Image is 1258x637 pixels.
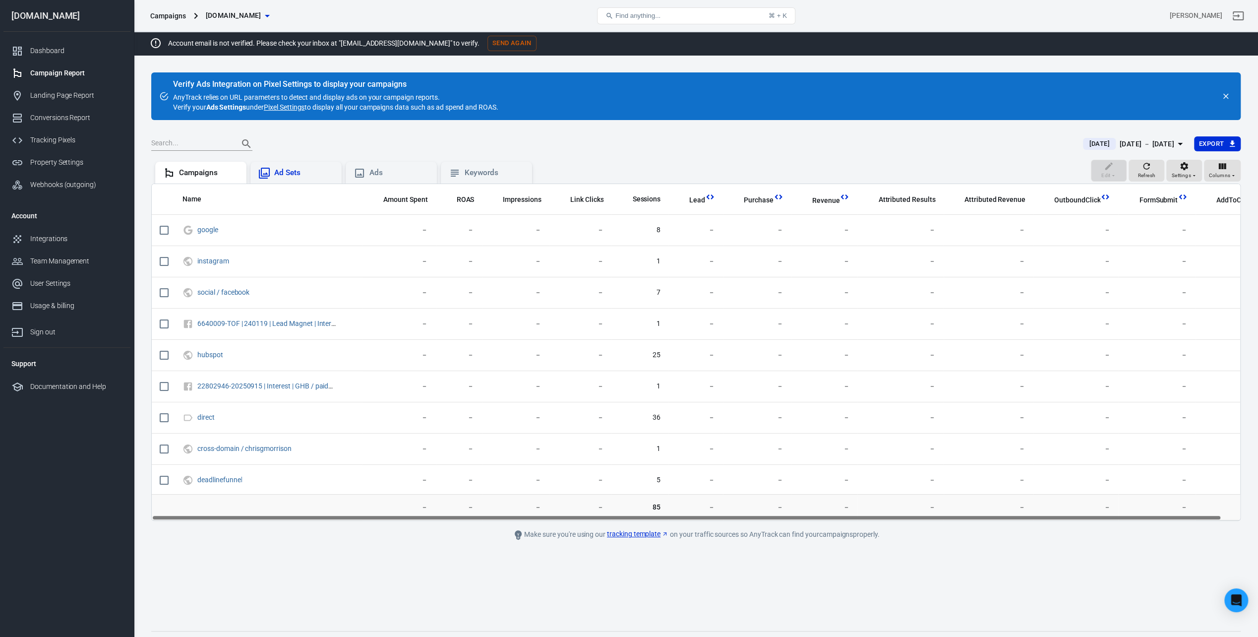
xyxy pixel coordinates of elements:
[173,79,498,89] div: Verify Ads Integration on Pixel Settings to display your campaigns
[799,194,840,206] span: Total revenue calculated by AnyTrack.
[744,195,774,205] span: Purchase
[952,350,1025,360] span: －
[632,194,660,204] span: Sessions
[370,444,428,454] span: －
[557,319,604,329] span: －
[689,195,705,205] span: Lead
[865,444,935,454] span: －
[30,68,122,78] div: Campaign Report
[168,38,479,49] p: Account email is not verified. Please check your inbox at "[EMAIL_ADDRESS][DOMAIN_NAME]" to verify.
[197,476,243,483] span: deadlinefunnel
[865,319,935,329] span: －
[3,250,130,272] a: Team Management
[1120,138,1174,150] div: [DATE] － [DATE]
[487,36,537,51] button: Send Again
[30,278,122,289] div: User Settings
[557,288,604,298] span: －
[182,318,193,330] svg: Unknown Facebook
[799,502,850,512] span: －
[182,381,193,392] svg: Unknown Facebook
[444,444,475,454] span: －
[952,319,1025,329] span: －
[3,352,130,376] li: Support
[1126,350,1188,360] span: －
[369,168,429,178] div: Ads
[1126,475,1188,485] span: －
[1126,413,1188,423] span: －
[3,317,130,343] a: Sign out
[1126,382,1188,391] span: －
[197,320,338,327] span: 6640009-TOF | 240119 | Lead Magnet | Interview Checklist / paidsocial / facebook
[3,204,130,228] li: Account
[1139,195,1178,205] span: FormSubmit
[197,257,231,264] span: instagram
[731,350,783,360] span: －
[1126,502,1188,512] span: －
[30,327,122,337] div: Sign out
[619,256,660,266] span: 1
[1203,195,1250,205] span: AddToCart
[774,192,783,202] svg: This column is calculated from AnyTrack real-time data
[799,475,850,485] span: －
[619,350,660,360] span: 25
[1219,89,1233,103] button: close
[964,195,1025,205] span: Attributed Revenue
[1041,195,1100,205] span: OutboundClick
[197,226,220,233] span: google
[197,351,225,358] span: hubspot
[619,194,660,204] span: Sessions
[1041,502,1110,512] span: －
[197,382,381,390] a: 22802946-20250915 | Interest | GHB / paidsocial / facebook
[197,226,218,234] a: google
[3,295,130,317] a: Usage & billing
[3,129,130,151] a: Tracking Pixels
[1166,160,1202,182] button: Settings
[676,382,715,391] span: －
[1041,288,1110,298] span: －
[731,413,783,423] span: －
[676,225,715,235] span: －
[30,382,122,392] div: Documentation and Help
[731,502,783,512] span: －
[1208,171,1230,180] span: Columns
[731,382,783,391] span: －
[878,193,935,205] span: The total conversions attributed according to your ad network (Facebook, Google, etc.)
[30,301,122,311] div: Usage & billing
[619,382,660,391] span: 1
[769,12,787,19] div: ⌘ + K
[490,288,541,298] span: －
[3,107,130,129] a: Conversions Report
[1041,413,1110,423] span: －
[182,224,193,236] svg: Google
[490,225,541,235] span: －
[705,192,715,202] svg: This column is calculated from AnyTrack real-time data
[444,382,475,391] span: －
[444,413,475,423] span: －
[235,132,258,156] button: Search
[1170,10,1222,21] div: Account id: 4Eae67Et
[570,193,604,205] span: The number of clicks on links within the ad that led to advertiser-specified destinations
[3,174,130,196] a: Webhooks (outgoing)
[150,11,186,21] div: Campaigns
[30,113,122,123] div: Conversions Report
[557,225,604,235] span: －
[202,6,273,25] button: [DOMAIN_NAME]
[731,288,783,298] span: －
[839,192,849,202] svg: This column is calculated from AnyTrack real-time data
[952,288,1025,298] span: －
[1041,225,1110,235] span: －
[676,256,715,266] span: －
[731,475,783,485] span: －
[3,228,130,250] a: Integrations
[264,102,304,112] a: Pixel Settings
[3,11,130,20] div: [DOMAIN_NAME]
[619,288,660,298] span: 7
[444,256,475,266] span: －
[182,443,193,455] svg: UTM & Web Traffic
[731,195,774,205] span: Purchase
[503,193,541,205] span: The number of times your ads were on screen.
[812,194,840,206] span: Total revenue calculated by AnyTrack.
[182,287,193,299] svg: UTM & Web Traffic
[30,180,122,190] div: Webhooks (outgoing)
[1041,475,1110,485] span: －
